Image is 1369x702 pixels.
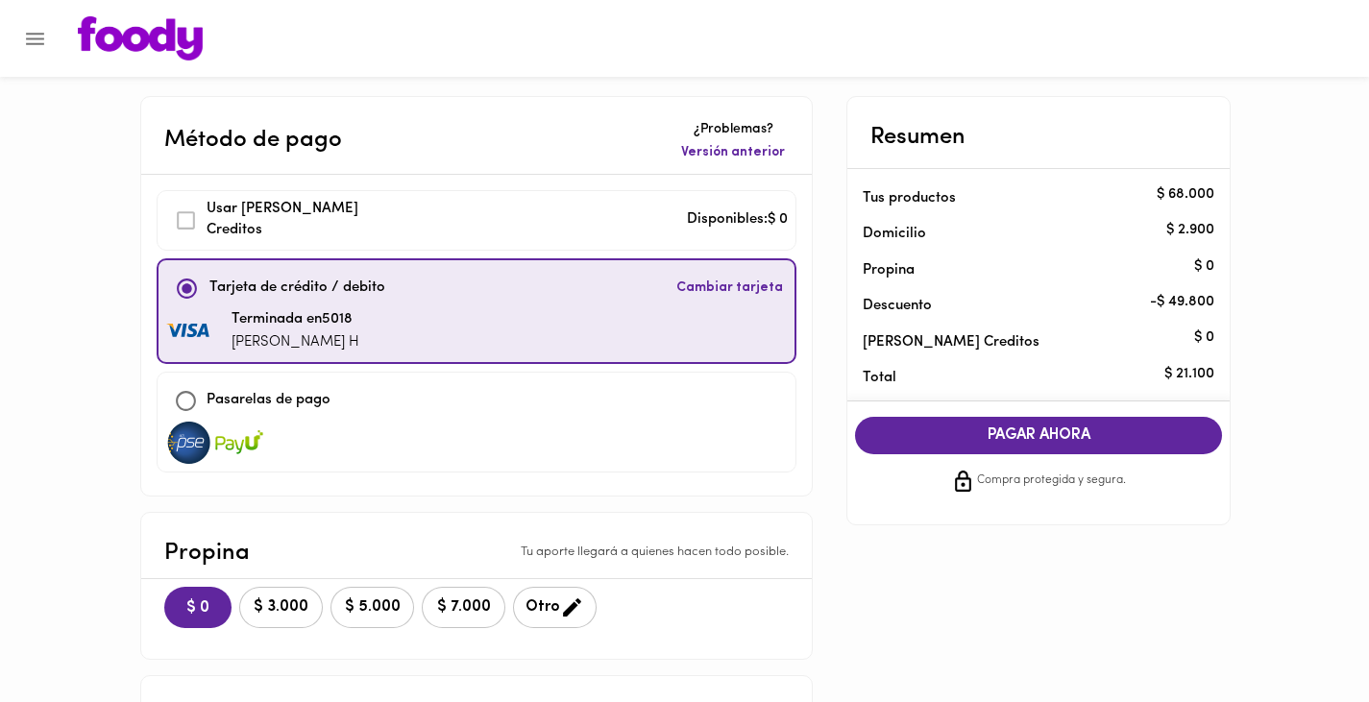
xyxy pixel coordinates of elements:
img: visa [166,324,214,339]
p: Tarjeta de crédito / debito [209,278,385,300]
p: Propina [164,536,250,570]
button: PAGAR AHORA [855,417,1222,454]
iframe: Messagebird Livechat Widget [1258,591,1350,683]
p: Método de pago [164,123,342,157]
p: Terminada en 5018 [232,309,359,331]
button: Cambiar tarjeta [672,268,787,309]
span: Versión anterior [681,143,785,162]
span: $ 3.000 [252,598,310,617]
p: Domicilio [863,224,926,244]
button: Versión anterior [677,139,789,166]
p: $ 68.000 [1157,184,1214,205]
img: logo.png [78,16,203,61]
p: Pasarelas de pago [207,390,330,412]
img: visa [165,422,213,464]
span: $ 0 [180,599,216,617]
span: Otro [526,595,584,619]
p: Tu aporte llegará a quienes hacen todo posible. [521,544,789,562]
p: Total [863,368,1184,388]
p: [PERSON_NAME] H [232,332,359,354]
span: Cambiar tarjeta [676,278,783,298]
span: $ 7.000 [434,598,493,617]
p: $ 2.900 [1166,220,1214,240]
button: $ 7.000 [422,587,505,628]
span: Compra protegida y segura. [977,472,1126,491]
img: visa [215,422,263,464]
button: $ 3.000 [239,587,323,628]
p: Propina [863,260,1184,280]
p: Descuento [863,296,932,316]
p: $ 21.100 [1164,364,1214,384]
p: - $ 49.800 [1150,292,1214,312]
span: PAGAR AHORA [874,426,1203,445]
button: $ 0 [164,587,232,628]
p: Tus productos [863,188,1184,208]
button: $ 5.000 [330,587,414,628]
p: $ 0 [1194,328,1214,349]
button: Menu [12,15,59,62]
p: $ 0 [1194,256,1214,277]
p: Disponibles: $ 0 [687,209,788,231]
button: Otro [513,587,597,628]
span: $ 5.000 [343,598,402,617]
p: Usar [PERSON_NAME] Creditos [207,199,414,242]
p: [PERSON_NAME] Creditos [863,332,1184,352]
p: ¿Problemas? [677,120,789,139]
p: Resumen [870,120,966,155]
